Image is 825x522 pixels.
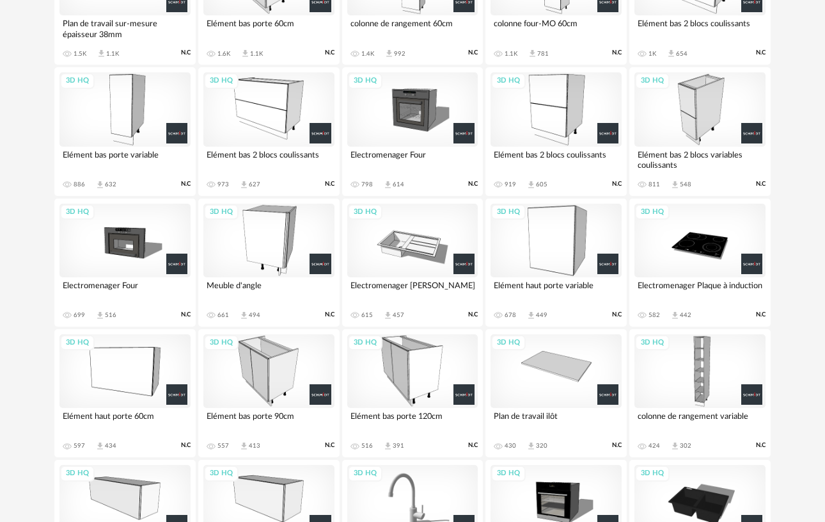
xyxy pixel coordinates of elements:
div: 3D HQ [348,204,382,220]
span: N.C [756,180,766,188]
div: 302 [680,442,691,450]
span: Download icon [383,180,393,190]
div: 798 [361,181,373,188]
a: 3D HQ Elément bas porte variable 886 Download icon 632 N.C [54,67,196,195]
div: Elément bas porte 90cm [203,408,334,434]
span: N.C [612,311,622,319]
div: 3D HQ [348,466,382,482]
a: 3D HQ Electromenager Four 699 Download icon 516 N.C [54,199,196,327]
div: Electromenager [PERSON_NAME] [347,277,478,303]
div: Electromenager Plaque à induction [634,277,766,303]
div: 661 [217,311,229,319]
span: N.C [181,441,191,450]
span: N.C [756,311,766,319]
div: 614 [393,181,404,188]
a: 3D HQ Elément haut porte variable 678 Download icon 449 N.C [485,199,627,327]
div: Elément haut porte 60cm [59,408,191,434]
div: 430 [505,442,516,450]
a: 3D HQ Elément bas 2 blocs coulissants 919 Download icon 605 N.C [485,67,627,195]
div: 597 [74,442,85,450]
div: 919 [505,181,516,188]
span: Download icon [239,441,249,451]
div: 413 [249,442,260,450]
span: N.C [468,49,478,57]
div: 811 [648,181,660,188]
div: colonne four-MO 60cm [491,15,622,41]
div: 516 [105,311,116,319]
span: N.C [756,441,766,450]
div: Elément bas 2 blocs coulissants [203,147,334,172]
div: 3D HQ [491,73,526,89]
div: Elément bas 2 blocs variables coulissants [634,147,766,172]
div: Elément bas 2 blocs coulissants [491,147,622,172]
div: 3D HQ [204,466,239,482]
span: N.C [181,49,191,57]
span: Download icon [526,180,536,190]
span: Download icon [670,441,680,451]
div: 3D HQ [635,73,670,89]
div: 3D HQ [491,335,526,351]
span: Download icon [95,441,105,451]
div: 615 [361,311,373,319]
div: Elément bas 2 blocs coulissants [634,15,766,41]
div: 3D HQ [348,335,382,351]
div: 3D HQ [204,204,239,220]
div: Meuble d'angle [203,277,334,303]
span: Download icon [526,311,536,320]
div: 3D HQ [635,335,670,351]
span: N.C [612,180,622,188]
div: 424 [648,442,660,450]
div: 442 [680,311,691,319]
div: 457 [393,311,404,319]
div: 3D HQ [491,466,526,482]
div: colonne de rangement variable [634,408,766,434]
a: 3D HQ Electromenager Plaque à induction 582 Download icon 442 N.C [629,199,771,327]
span: Download icon [97,49,106,58]
span: N.C [468,441,478,450]
span: N.C [612,441,622,450]
div: 449 [536,311,547,319]
span: Download icon [526,441,536,451]
span: N.C [325,311,334,319]
div: 605 [536,181,547,188]
a: 3D HQ Elément haut porte 60cm 597 Download icon 434 N.C [54,329,196,457]
span: N.C [756,49,766,57]
div: 1.5K [74,50,86,58]
div: 3D HQ [635,204,670,220]
div: 992 [394,50,405,58]
span: N.C [325,441,334,450]
span: Download icon [670,180,680,190]
span: Download icon [383,311,393,320]
div: 1.4K [361,50,374,58]
div: 391 [393,442,404,450]
div: 1K [648,50,656,58]
span: Download icon [670,311,680,320]
div: Elément bas porte 120cm [347,408,478,434]
div: 3D HQ [60,204,95,220]
div: Plan de travail sur-mesure épaisseur 38mm [59,15,191,41]
a: 3D HQ Elément bas porte 90cm 557 Download icon 413 N.C [198,329,340,457]
span: Download icon [95,180,105,190]
div: 557 [217,442,229,450]
div: 582 [648,311,660,319]
div: 548 [680,181,691,188]
a: 3D HQ Meuble d'angle 661 Download icon 494 N.C [198,199,340,327]
div: 516 [361,442,373,450]
div: Elément haut porte variable [491,277,622,303]
div: 699 [74,311,85,319]
a: 3D HQ Elément bas 2 blocs variables coulissants 811 Download icon 548 N.C [629,67,771,195]
div: Electromenager Four [59,277,191,303]
div: 654 [676,50,687,58]
div: 678 [505,311,516,319]
div: 3D HQ [348,73,382,89]
div: 886 [74,181,85,188]
div: 3D HQ [204,335,239,351]
div: colonne de rangement 60cm [347,15,478,41]
span: N.C [468,180,478,188]
div: Elément bas porte variable [59,147,191,172]
div: 973 [217,181,229,188]
a: 3D HQ Electromenager Four 798 Download icon 614 N.C [342,67,483,195]
span: Download icon [239,311,249,320]
span: Download icon [240,49,250,58]
span: N.C [612,49,622,57]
